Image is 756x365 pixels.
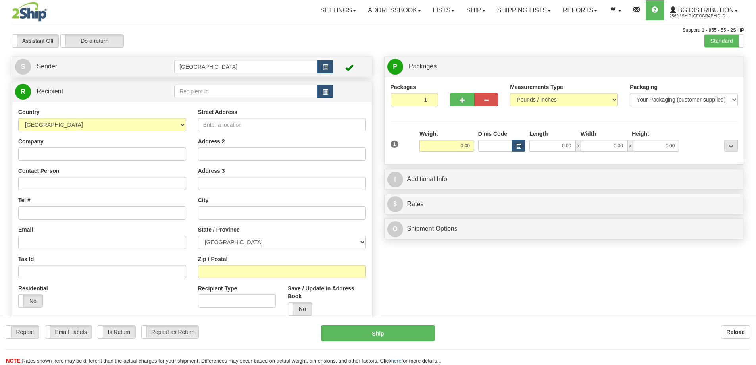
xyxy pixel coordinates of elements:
label: Zip / Postal [198,255,228,263]
label: Repeat as Return [142,326,198,338]
a: $Rates [387,196,741,212]
label: Is Return [98,326,135,338]
a: Addressbook [362,0,427,20]
span: x [627,140,633,152]
label: Recipient Type [198,284,237,292]
label: No [288,303,312,315]
span: O [387,221,403,237]
label: Company [18,137,44,145]
label: Repeat [6,326,39,338]
label: Width [581,130,596,138]
span: S [15,59,31,75]
a: IAdditional Info [387,171,741,187]
div: ... [724,140,738,152]
label: Do a return [61,35,123,47]
label: Address 3 [198,167,225,175]
label: Assistant Off [12,35,58,47]
label: Country [18,108,40,116]
label: Packages [391,83,416,91]
span: I [387,172,403,187]
a: S Sender [15,58,174,75]
label: Contact Person [18,167,59,175]
b: Reload [726,329,745,335]
label: Standard [704,35,744,47]
label: Tel # [18,196,31,204]
span: 1 [391,141,399,148]
span: 2569 / Ship [GEOGRAPHIC_DATA] [670,12,729,20]
a: P Packages [387,58,741,75]
label: Packaging [630,83,658,91]
input: Enter a location [198,118,366,131]
a: R Recipient [15,83,157,100]
label: Save / Update in Address Book [288,284,365,300]
button: Reload [721,325,750,339]
label: Measurements Type [510,83,563,91]
span: $ [387,196,403,212]
a: Lists [427,0,460,20]
input: Recipient Id [174,85,318,98]
label: Tax Id [18,255,34,263]
span: P [387,59,403,75]
a: Settings [314,0,362,20]
label: Residential [18,284,48,292]
label: Email Labels [45,326,92,338]
a: Reports [557,0,603,20]
label: No [19,295,42,307]
label: Email [18,226,33,234]
span: Sender [37,63,57,70]
img: logo2569.jpg [12,2,47,22]
span: Recipient [37,88,63,95]
label: Address 2 [198,137,225,145]
button: Ship [321,325,435,341]
a: OShipment Options [387,221,741,237]
span: Packages [409,63,437,70]
span: R [15,84,31,100]
label: Height [632,130,649,138]
label: City [198,196,208,204]
div: Support: 1 - 855 - 55 - 2SHIP [12,27,744,34]
label: Weight [419,130,438,138]
a: BG Distribution 2569 / Ship [GEOGRAPHIC_DATA] [664,0,744,20]
span: x [575,140,581,152]
span: BG Distribution [676,7,734,14]
label: Length [529,130,548,138]
a: here [391,358,402,364]
span: NOTE: [6,358,22,364]
label: Dims Code [478,130,507,138]
label: Street Address [198,108,237,116]
iframe: chat widget [738,142,755,223]
a: Ship [460,0,491,20]
input: Sender Id [174,60,318,73]
label: State / Province [198,226,240,234]
a: Shipping lists [491,0,557,20]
